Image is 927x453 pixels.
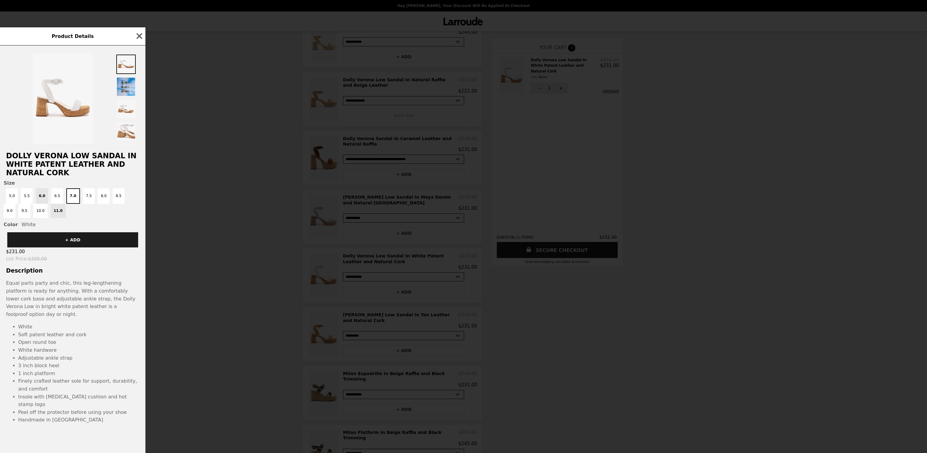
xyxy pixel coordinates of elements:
[51,33,94,39] span: Product Details
[7,232,138,247] button: + ADD
[4,222,18,227] span: Color
[51,188,63,204] button: 6.5
[113,188,125,204] button: 8.5
[4,180,142,186] span: Size
[33,204,48,218] button: 10.0
[21,188,33,204] button: 5.5
[18,370,139,377] li: 1 inch platform
[116,144,136,164] img: Thumbnail 5
[6,279,139,318] p: Equal parts party and chic, this leg-lengthening platform is ready for anything. With a comfortab...
[18,338,139,346] li: Open round toe
[18,346,139,354] li: White hardware
[33,53,93,144] img: 7.0 / White
[66,188,80,204] button: 7.0
[116,77,136,96] img: Thumbnail 2
[18,416,139,424] li: Handmade in [GEOGRAPHIC_DATA]
[4,204,15,218] button: 9.0
[18,204,30,218] button: 9.5
[6,188,18,204] button: 5.0
[18,354,139,362] li: Adjustable ankle strap
[116,55,136,74] img: Thumbnail 1
[18,408,139,416] li: Peel off the protector before using your shoe
[28,256,47,262] span: $330.00
[4,222,142,227] div: White
[116,122,136,141] img: Thumbnail 4
[116,99,136,119] img: Thumbnail 3
[83,188,95,204] button: 7.5
[18,362,139,370] li: 3 inch block heel
[18,393,139,408] li: Insole with [MEDICAL_DATA] cushion and hot stamp logo
[98,188,110,204] button: 8.0
[18,323,139,331] li: White
[18,377,139,393] li: Finely crafted leather sole for support, durability, and comfort
[18,331,139,339] li: Soft patent leather and cork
